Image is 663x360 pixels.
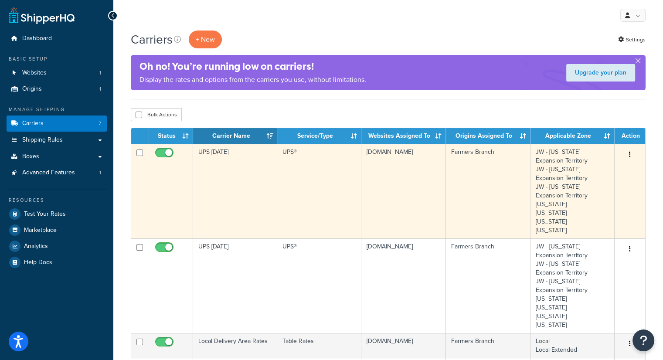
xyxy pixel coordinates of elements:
button: + New [189,31,222,48]
td: Farmers Branch [446,238,530,333]
span: 1 [99,69,101,77]
span: Marketplace [24,227,57,234]
th: Status: activate to sort column ascending [148,128,193,144]
li: Advanced Features [7,165,107,181]
td: Local Delivery Area Rates [193,333,277,358]
a: Dashboard [7,31,107,47]
td: [DOMAIN_NAME] [361,333,446,358]
th: Applicable Zone: activate to sort column ascending [530,128,615,144]
a: Upgrade your plan [566,64,635,82]
td: UPS® [277,144,361,238]
span: Shipping Rules [22,136,63,144]
a: Origins 1 [7,81,107,97]
div: Resources [7,197,107,204]
span: Analytics [24,243,48,250]
td: UPS [DATE] [193,238,277,333]
h4: Oh no! You’re running low on carriers! [139,59,366,74]
span: Carriers [22,120,44,127]
td: Farmers Branch [446,144,530,238]
td: Table Rates [277,333,361,358]
span: Dashboard [22,35,52,42]
button: Open Resource Center [632,329,654,351]
td: Local Local Extended [530,333,615,358]
th: Service/Type: activate to sort column ascending [277,128,361,144]
td: Farmers Branch [446,333,530,358]
li: Origins [7,81,107,97]
th: Origins Assigned To: activate to sort column ascending [446,128,530,144]
th: Websites Assigned To: activate to sort column ascending [361,128,446,144]
td: UPS [DATE] [193,144,277,238]
a: Boxes [7,149,107,165]
th: Carrier Name: activate to sort column ascending [193,128,277,144]
a: Marketplace [7,222,107,238]
td: JW - [US_STATE] Expansion Territory JW - [US_STATE] Expansion Territory JW - [US_STATE] Expansion... [530,144,615,238]
div: Manage Shipping [7,106,107,113]
a: Shipping Rules [7,132,107,148]
a: Help Docs [7,255,107,270]
span: Websites [22,69,47,77]
td: UPS® [277,238,361,333]
span: Test Your Rates [24,211,66,218]
span: 1 [99,169,101,177]
th: Action [615,128,645,144]
h1: Carriers [131,31,173,48]
span: 1 [99,85,101,93]
li: Websites [7,65,107,81]
span: Help Docs [24,259,52,266]
td: [DOMAIN_NAME] [361,238,446,333]
a: Test Your Rates [7,206,107,222]
span: 7 [99,120,101,127]
span: Boxes [22,153,39,160]
a: Carriers 7 [7,115,107,132]
a: Advanced Features 1 [7,165,107,181]
li: Carriers [7,115,107,132]
td: JW - [US_STATE] Expansion Territory JW - [US_STATE] Expansion Territory JW - [US_STATE] Expansion... [530,238,615,333]
p: Display the rates and options from the carriers you use, without limitations. [139,74,366,86]
a: Analytics [7,238,107,254]
span: Advanced Features [22,169,75,177]
span: Origins [22,85,42,93]
a: Websites 1 [7,65,107,81]
td: [DOMAIN_NAME] [361,144,446,238]
a: Settings [618,34,646,46]
div: Basic Setup [7,55,107,63]
button: Bulk Actions [131,108,182,121]
a: ShipperHQ Home [9,7,75,24]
